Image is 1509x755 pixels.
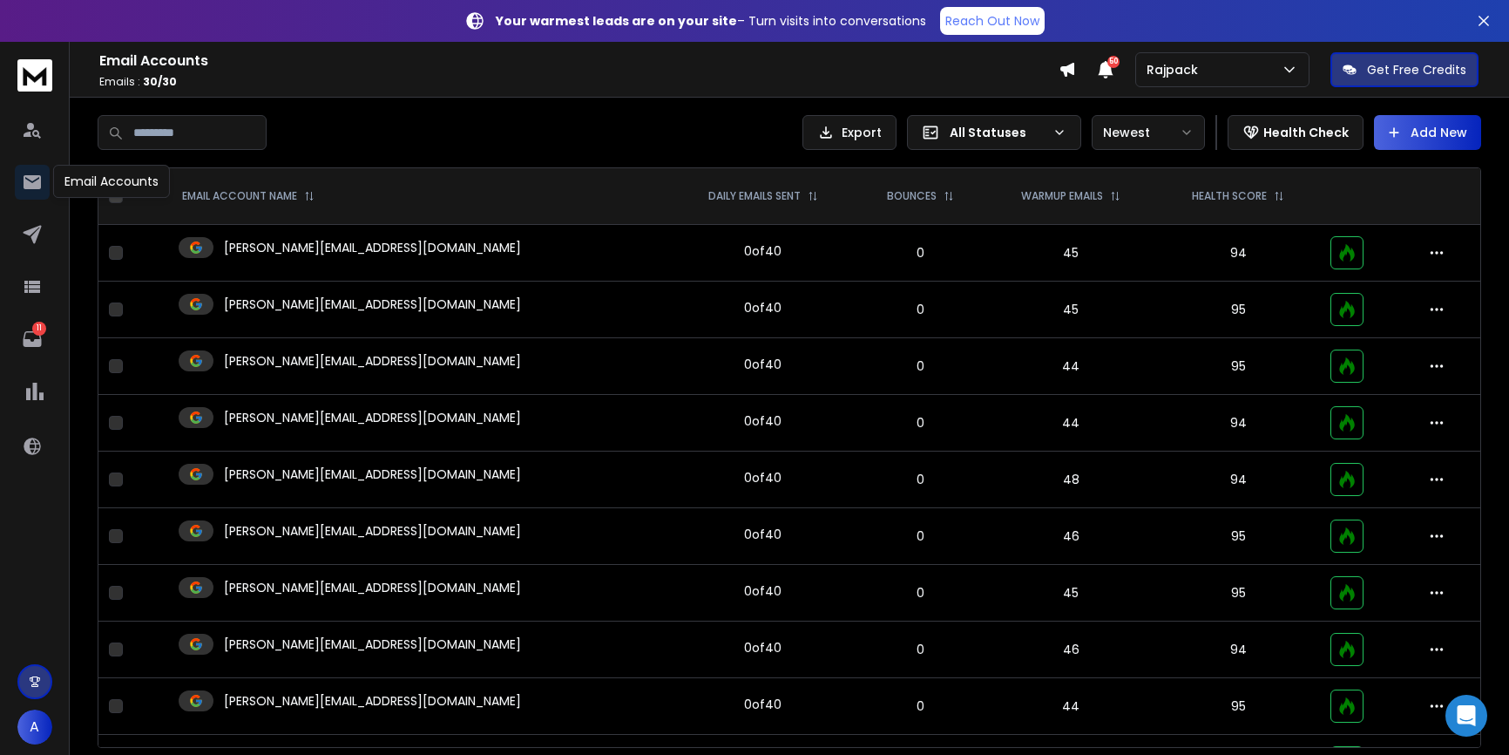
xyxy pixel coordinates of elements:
[224,692,521,710] p: [PERSON_NAME][EMAIL_ADDRESS][DOMAIN_NAME]
[224,239,521,256] p: [PERSON_NAME][EMAIL_ADDRESS][DOMAIN_NAME]
[496,12,737,30] strong: Your warmest leads are on your site
[985,338,1157,395] td: 44
[1021,189,1103,203] p: WARMUP EMAILS
[744,469,782,486] div: 0 of 40
[867,244,975,262] p: 0
[744,299,782,316] div: 0 of 40
[1157,395,1320,452] td: 94
[224,579,521,596] p: [PERSON_NAME][EMAIL_ADDRESS][DOMAIN_NAME]
[1107,56,1120,68] span: 50
[224,352,521,370] p: [PERSON_NAME][EMAIL_ADDRESS][DOMAIN_NAME]
[985,622,1157,678] td: 46
[182,189,315,203] div: EMAIL ACCOUNT NAME
[867,697,975,715] p: 0
[744,356,782,373] div: 0 of 40
[985,452,1157,508] td: 48
[53,165,170,198] div: Email Accounts
[744,412,782,430] div: 0 of 40
[1157,452,1320,508] td: 94
[1157,338,1320,395] td: 95
[867,414,975,432] p: 0
[1330,52,1479,87] button: Get Free Credits
[1157,282,1320,338] td: 95
[99,51,1059,71] h1: Email Accounts
[224,522,521,540] p: [PERSON_NAME][EMAIL_ADDRESS][DOMAIN_NAME]
[143,74,177,89] span: 30 / 30
[708,189,801,203] p: DAILY EMAILS SENT
[802,115,897,150] button: Export
[985,282,1157,338] td: 45
[224,636,521,653] p: [PERSON_NAME][EMAIL_ADDRESS][DOMAIN_NAME]
[867,527,975,545] p: 0
[945,12,1039,30] p: Reach Out Now
[744,242,782,260] div: 0 of 40
[1367,61,1466,78] p: Get Free Credits
[744,582,782,600] div: 0 of 40
[985,678,1157,735] td: 44
[867,471,975,488] p: 0
[1228,115,1364,150] button: Health Check
[985,508,1157,565] td: 46
[224,466,521,483] p: [PERSON_NAME][EMAIL_ADDRESS][DOMAIN_NAME]
[1445,695,1487,737] div: Open Intercom Messenger
[1157,622,1320,678] td: 94
[224,296,521,313] p: [PERSON_NAME][EMAIL_ADDRESS][DOMAIN_NAME]
[1092,115,1205,150] button: Newest
[985,395,1157,452] td: 44
[99,75,1059,89] p: Emails :
[15,322,50,357] a: 11
[17,710,52,745] button: A
[985,565,1157,622] td: 45
[1263,124,1349,141] p: Health Check
[224,409,521,426] p: [PERSON_NAME][EMAIL_ADDRESS][DOMAIN_NAME]
[985,225,1157,282] td: 45
[32,322,46,336] p: 11
[496,12,926,30] p: – Turn visits into conversations
[867,357,975,375] p: 0
[950,124,1045,141] p: All Statuses
[940,7,1045,35] a: Reach Out Now
[1147,61,1205,78] p: Rajpack
[1157,225,1320,282] td: 94
[744,639,782,656] div: 0 of 40
[744,696,782,713] div: 0 of 40
[1374,115,1481,150] button: Add New
[1157,508,1320,565] td: 95
[867,301,975,318] p: 0
[887,189,937,203] p: BOUNCES
[1192,189,1267,203] p: HEALTH SCORE
[744,526,782,543] div: 0 of 40
[867,641,975,658] p: 0
[1157,678,1320,735] td: 95
[867,584,975,602] p: 0
[1157,565,1320,622] td: 95
[17,59,52,92] img: logo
